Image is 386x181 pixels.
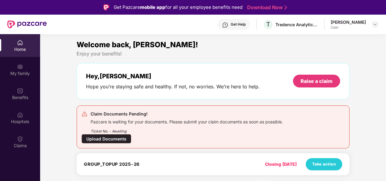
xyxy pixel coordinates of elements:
[103,4,109,10] img: Logo
[91,118,283,125] div: Pazcare is waiting for your documents. Please submit your claim documents as soon as possible.
[84,161,140,167] h4: GROUP_TOPUP 2025-26
[7,20,47,28] img: New Pazcare Logo
[231,22,246,27] div: Get Help
[17,112,23,118] img: svg+xml;base64,PHN2ZyBpZD0iSG9zcGl0YWxzIiB4bWxucz0iaHR0cDovL3d3dy53My5vcmcvMjAwMC9zdmciIHdpZHRoPS...
[17,88,23,94] img: svg+xml;base64,PHN2ZyBpZD0iQmVuZWZpdHMiIHhtbG5zPSJodHRwOi8vd3d3LnczLm9yZy8yMDAwL3N2ZyIgd2lkdGg9Ij...
[17,40,23,46] img: svg+xml;base64,PHN2ZyBpZD0iSG9tZSIgeG1sbnM9Imh0dHA6Ly93d3cudzMub3JnLzIwMDAvc3ZnIiB3aWR0aD0iMjAiIG...
[77,51,350,57] div: Enjoy your benefits!
[77,40,198,49] span: Welcome back, [PERSON_NAME]!
[275,22,318,27] div: Tredence Analytics Solutions Private Limited
[301,78,333,84] div: Raise a claim
[284,4,287,11] img: Stroke
[140,4,165,10] strong: mobile app
[91,125,283,134] div: Ticket No. - Awaiting
[265,161,297,168] div: Closing [DATE]
[306,158,342,170] button: Take action
[331,25,366,30] div: User
[247,4,285,11] a: Download Now
[81,111,88,117] img: svg+xml;base64,PHN2ZyB4bWxucz0iaHR0cDovL3d3dy53My5vcmcvMjAwMC9zdmciIHdpZHRoPSIyNCIgaGVpZ2h0PSIyNC...
[222,22,228,28] img: svg+xml;base64,PHN2ZyBpZD0iSGVscC0zMngzMiIgeG1sbnM9Imh0dHA6Ly93d3cudzMub3JnLzIwMDAvc3ZnIiB3aWR0aD...
[91,110,283,118] div: Claim Documents Pending!
[266,21,270,28] span: T
[312,161,336,167] span: Take action
[331,19,366,25] div: [PERSON_NAME]
[17,136,23,142] img: svg+xml;base64,PHN2ZyBpZD0iQ2xhaW0iIHhtbG5zPSJodHRwOi8vd3d3LnczLm9yZy8yMDAwL3N2ZyIgd2lkdGg9IjIwIi...
[17,64,23,70] img: svg+xml;base64,PHN2ZyB3aWR0aD0iMjAiIGhlaWdodD0iMjAiIHZpZXdCb3g9IjAgMCAyMCAyMCIgZmlsbD0ibm9uZSIgeG...
[81,134,131,144] div: Upload Documents
[373,22,377,27] img: svg+xml;base64,PHN2ZyBpZD0iRHJvcGRvd24tMzJ4MzIiIHhtbG5zPSJodHRwOi8vd3d3LnczLm9yZy8yMDAwL3N2ZyIgd2...
[86,73,260,80] div: Hey, [PERSON_NAME]
[114,4,243,11] div: Get Pazcare for all your employee benefits need
[86,83,260,90] div: Hope you’re staying safe and healthy. If not, no worries. We’re here to help.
